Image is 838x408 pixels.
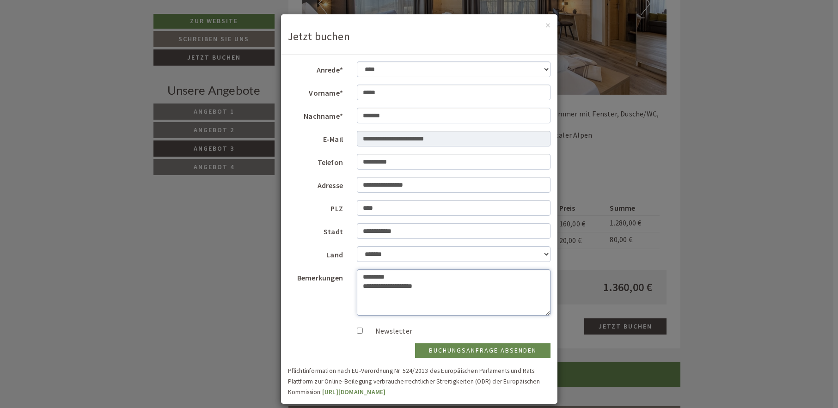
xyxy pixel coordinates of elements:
label: Vorname* [281,85,350,98]
div: Guten Tag, wie können wir Ihnen helfen? [7,25,151,54]
small: 16:37 [14,45,147,52]
label: Newsletter [366,326,412,336]
label: Land [281,246,350,260]
label: PLZ [281,200,350,214]
label: Bemerkungen [281,269,350,283]
button: × [545,20,551,30]
a: [URL][DOMAIN_NAME] [322,388,386,396]
label: Telefon [281,154,350,168]
label: Nachname* [281,108,350,122]
h3: Jetzt buchen [288,30,551,43]
button: Buchungsanfrage absenden [415,343,551,358]
label: Stadt [281,223,350,237]
div: [GEOGRAPHIC_DATA] [14,27,147,35]
button: Senden [309,244,364,260]
label: E-Mail [281,131,350,145]
div: [DATE] [165,7,199,23]
small: Pflichtinformation nach EU-Verordnung Nr. 524/2013 des Europäischen Parlaments und Rats Plattform... [288,367,540,396]
label: Anrede* [281,61,350,75]
label: Adresse [281,177,350,191]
